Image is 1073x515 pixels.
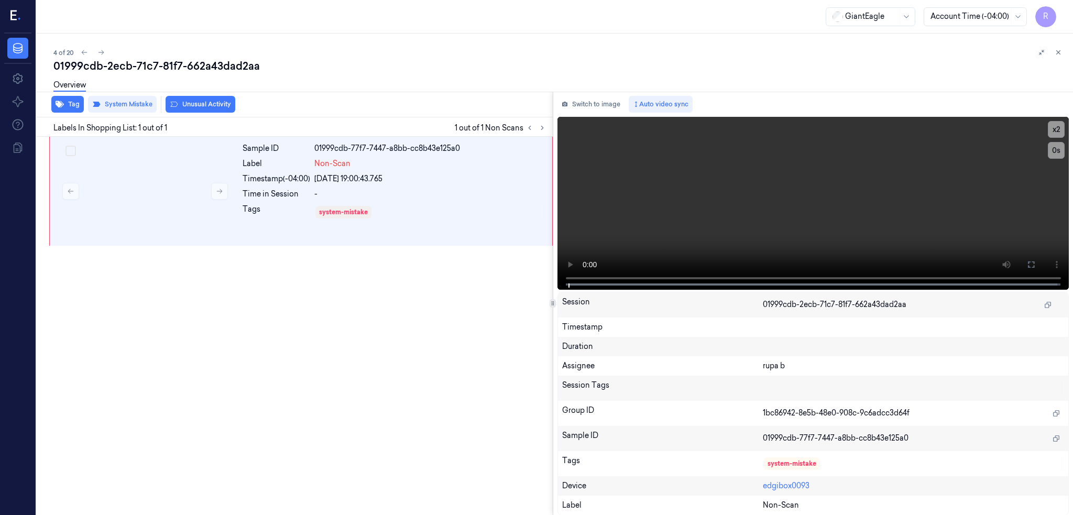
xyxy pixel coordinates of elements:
[562,430,763,447] div: Sample ID
[243,173,310,184] div: Timestamp (-04:00)
[1048,142,1065,159] button: 0s
[53,123,167,134] span: Labels In Shopping List: 1 out of 1
[314,143,546,154] div: 01999cdb-77f7-7447-a8bb-cc8b43e125a0
[166,96,235,113] button: Unusual Activity
[65,146,76,156] button: Select row
[763,480,1064,491] div: edgibox0093
[562,341,1065,352] div: Duration
[562,322,1065,333] div: Timestamp
[1048,121,1065,138] button: x2
[768,459,816,468] div: system-mistake
[562,480,763,491] div: Device
[562,360,763,371] div: Assignee
[53,48,74,57] span: 4 of 20
[314,158,351,169] span: Non-Scan
[314,189,546,200] div: -
[562,455,763,472] div: Tags
[562,380,763,397] div: Session Tags
[243,204,310,221] div: Tags
[763,408,910,419] span: 1bc86942-8e5b-48e0-908c-9c6adcc3d64f
[562,297,763,313] div: Session
[1035,6,1056,27] button: R
[243,158,310,169] div: Label
[557,96,625,113] button: Switch to image
[51,96,84,113] button: Tag
[763,433,908,444] span: 01999cdb-77f7-7447-a8bb-cc8b43e125a0
[243,189,310,200] div: Time in Session
[314,173,546,184] div: [DATE] 19:00:43.765
[53,59,1065,73] div: 01999cdb-2ecb-71c7-81f7-662a43dad2aa
[53,80,86,92] a: Overview
[763,299,906,310] span: 01999cdb-2ecb-71c7-81f7-662a43dad2aa
[562,500,763,511] div: Label
[763,500,799,511] span: Non-Scan
[763,360,1064,371] div: rupa b
[562,405,763,422] div: Group ID
[243,143,310,154] div: Sample ID
[88,96,157,113] button: System Mistake
[455,122,549,134] span: 1 out of 1 Non Scans
[319,207,368,217] div: system-mistake
[629,96,693,113] button: Auto video sync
